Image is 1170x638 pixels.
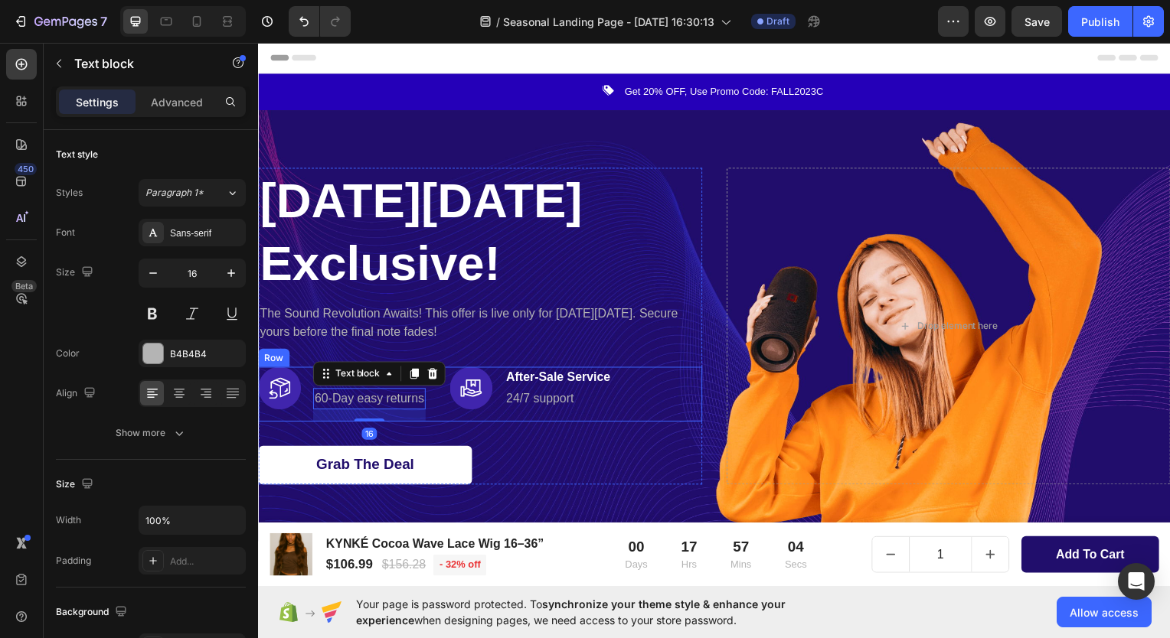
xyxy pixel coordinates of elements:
div: B4B4B4 [170,347,242,361]
div: 450 [15,163,37,175]
span: Save [1025,15,1050,28]
span: synchronize your theme style & enhance your experience [356,597,786,627]
input: Auto [139,506,245,534]
button: Save [1011,6,1062,37]
div: Add to cart [803,506,872,525]
div: Sans-serif [170,226,242,240]
p: 7 [100,12,107,31]
div: Open Intercom Messenger [1118,563,1155,600]
div: Publish [1081,14,1119,30]
div: Color [56,347,80,360]
div: Size [56,474,96,495]
div: Grab The Deal [58,416,157,435]
p: Text block [74,54,204,73]
div: Row [3,311,28,324]
div: Size [56,262,96,283]
p: 60-Day easy returns [57,350,167,368]
button: Publish [1068,6,1132,37]
div: Font [56,226,75,239]
button: Add to cart [769,497,907,534]
div: Styles [56,186,83,200]
p: Secs [531,518,553,533]
span: Allow access [1070,604,1139,620]
p: The Sound Revolution Awaits! This offer is live only for [DATE][DATE]. Secure yours before the fi... [2,264,446,301]
div: Show more [116,425,187,441]
p: Hrs [426,518,442,533]
div: Drop element here [664,279,745,291]
div: 04 [531,499,553,518]
div: Padding [56,554,91,568]
div: Text block [74,327,126,340]
input: quantity [655,498,719,533]
div: 57 [476,499,496,518]
div: 17 [426,499,442,518]
p: [DATE][DATE] Exclusive! [2,128,446,255]
p: 24/7 support [250,350,355,368]
button: 7 [6,6,114,37]
div: 00 [369,499,392,518]
div: Align [56,383,99,404]
div: 16 [104,388,119,400]
button: increment [719,498,756,533]
div: Undo/Redo [289,6,351,37]
p: Settings [76,94,119,110]
button: decrement [619,498,655,533]
span: Your page is password protected. To when designing pages, we need access to your store password. [356,596,845,628]
div: Width [56,513,81,527]
p: Mins [476,518,496,533]
span: Paragraph 1* [145,186,204,200]
iframe: Design area [258,43,1170,587]
p: Get 20% OFF, Use Promo Code: FALL2023C [369,42,570,57]
div: Text style [56,148,98,161]
span: Seasonal Landing Page - [DATE] 16:30:13 [503,14,714,30]
button: Allow access [1057,597,1152,627]
span: Draft [766,15,789,28]
div: Background [56,602,130,623]
p: After-Sale Service [250,328,355,347]
p: Days [369,518,392,533]
div: Add... [170,555,242,568]
p: Advanced [151,94,203,110]
button: Show more [56,419,246,447]
span: / [496,14,500,30]
button: Paragraph 1* [139,179,246,207]
div: Beta [11,280,37,292]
